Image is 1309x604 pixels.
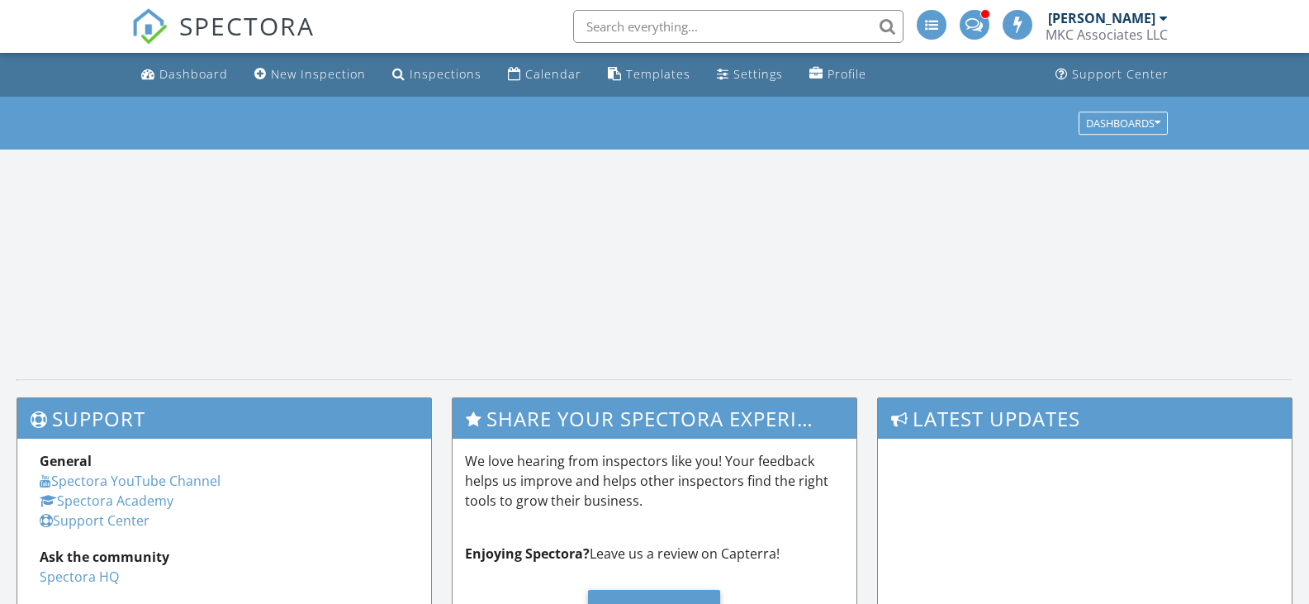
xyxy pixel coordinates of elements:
[601,59,697,90] a: Templates
[465,451,844,511] p: We love hearing from inspectors like you! Your feedback helps us improve and helps other inspecto...
[40,472,221,490] a: Spectora YouTube Channel
[40,492,173,510] a: Spectora Academy
[17,398,431,439] h3: Support
[626,66,690,82] div: Templates
[40,511,149,530] a: Support Center
[453,398,856,439] h3: Share Your Spectora Experience
[386,59,488,90] a: Inspections
[1072,66,1169,82] div: Support Center
[1079,112,1168,135] button: Dashboards
[248,59,372,90] a: New Inspection
[179,8,315,43] span: SPECTORA
[1048,10,1155,26] div: [PERSON_NAME]
[1046,26,1168,43] div: MKC Associates LLC
[271,66,366,82] div: New Inspection
[135,59,235,90] a: Dashboard
[131,22,315,57] a: SPECTORA
[40,568,119,586] a: Spectora HQ
[1049,59,1175,90] a: Support Center
[40,547,409,567] div: Ask the community
[828,66,866,82] div: Profile
[1086,117,1160,129] div: Dashboards
[501,59,588,90] a: Calendar
[878,398,1292,439] h3: Latest Updates
[733,66,783,82] div: Settings
[465,545,590,563] strong: Enjoying Spectora?
[710,59,790,90] a: Settings
[525,66,581,82] div: Calendar
[40,452,92,470] strong: General
[465,544,844,564] p: Leave us a review on Capterra!
[573,10,903,43] input: Search everything...
[159,66,228,82] div: Dashboard
[410,66,481,82] div: Inspections
[131,8,168,45] img: The Best Home Inspection Software - Spectora
[803,59,873,90] a: Profile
